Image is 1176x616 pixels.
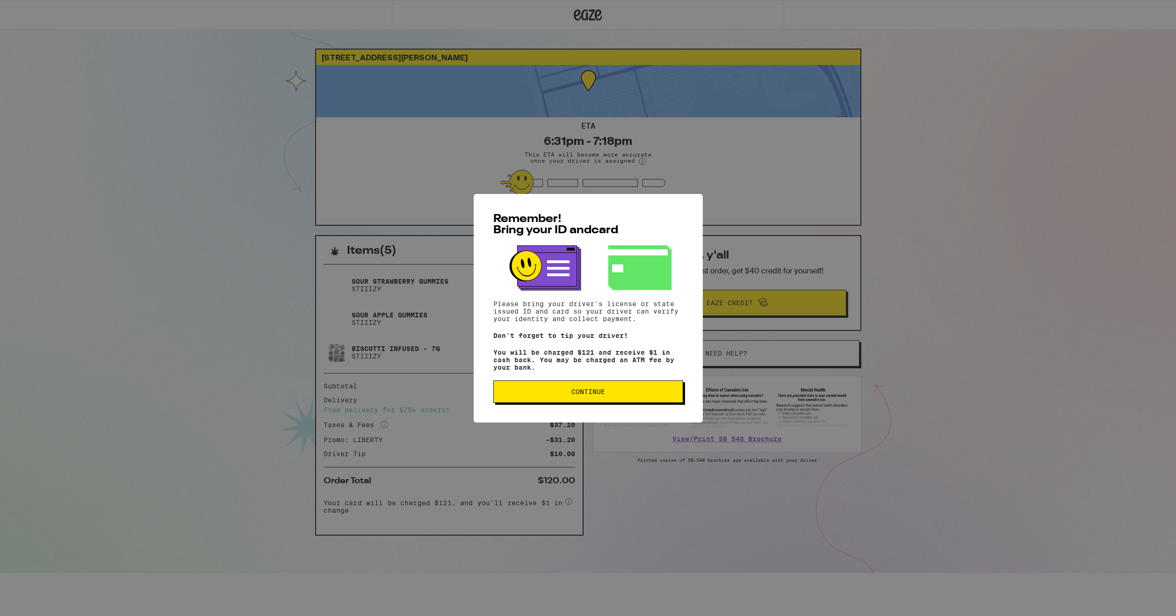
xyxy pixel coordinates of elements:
[493,349,683,371] p: You will be charged $121 and receive $1 in cash back. You may be charged an ATM fee by your bank.
[6,7,67,14] span: Hi. Need any help?
[493,214,618,236] span: Remember! Bring your ID and card
[493,380,683,403] button: Continue
[571,388,605,395] span: Continue
[493,332,683,339] p: Don't forget to tip your driver!
[493,300,683,322] p: Please bring your driver's license or state issued ID and card so your driver can verify your ide...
